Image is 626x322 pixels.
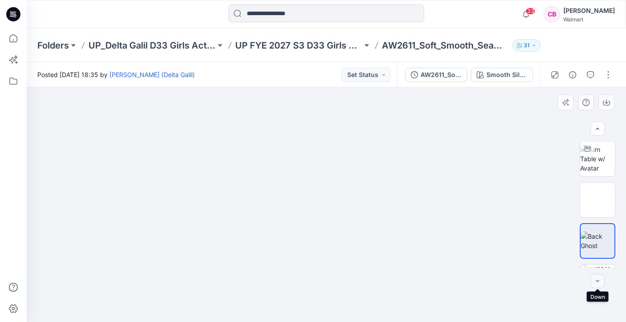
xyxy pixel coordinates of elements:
span: Posted [DATE] 18:35 by [37,70,195,79]
div: CB [544,6,560,22]
button: Details [566,68,580,82]
button: AW2611_Soft_Smooth_Seamless_Tee_LS S3 [405,68,467,82]
img: Turn Table w/ Avatar [580,145,615,173]
p: AW2611_Soft_Smooth_Seamless_Tee_LS S3 [382,39,509,52]
p: 31 [524,41,530,50]
img: Back Ghost [581,232,614,250]
div: Walmart [563,16,615,23]
div: [PERSON_NAME] [563,5,615,16]
span: 33 [526,8,535,15]
a: [PERSON_NAME] (Delta Galil) [109,71,195,78]
button: Smooth Silver [471,68,533,82]
a: UP FYE 2027 S3 D33 Girls Active Delta [235,39,362,52]
img: AW2611_Soft_Smooth_Seamless_Tee_LS S3 Smooth Silver [580,265,615,299]
div: AW2611_Soft_Smooth_Seamless_Tee_LS S3 [421,70,461,80]
a: Folders [37,39,69,52]
button: 31 [513,39,541,52]
div: Smooth Silver [486,70,527,80]
a: UP_Delta Galil D33 Girls Active [88,39,216,52]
